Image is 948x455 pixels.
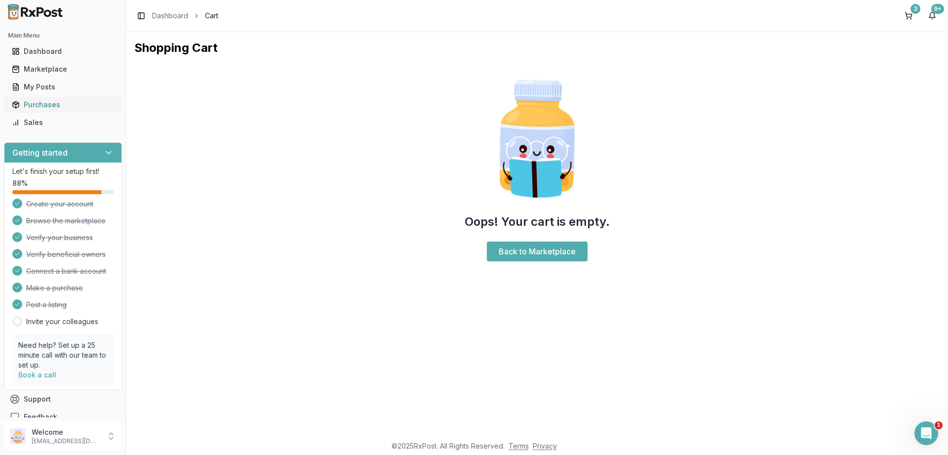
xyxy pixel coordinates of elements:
[26,266,106,276] span: Connect a bank account
[474,76,600,202] img: Smart Pill Bottle
[4,4,67,20] img: RxPost Logo
[18,340,108,370] p: Need help? Set up a 25 minute call with our team to set up.
[4,79,122,95] button: My Posts
[533,442,557,450] a: Privacy
[4,43,122,59] button: Dashboard
[12,118,114,127] div: Sales
[26,199,93,209] span: Create your account
[910,4,920,14] div: 3
[4,390,122,408] button: Support
[8,42,118,60] a: Dashboard
[12,46,114,56] div: Dashboard
[12,82,114,92] div: My Posts
[12,100,114,110] div: Purchases
[12,64,114,74] div: Marketplace
[924,8,940,24] button: 9+
[4,115,122,130] button: Sales
[152,11,218,21] nav: breadcrumb
[26,216,106,226] span: Browse the marketplace
[4,97,122,113] button: Purchases
[12,178,28,188] span: 88 %
[10,428,26,444] img: User avatar
[26,249,106,259] span: Verify beneficial owners
[32,437,100,445] p: [EMAIL_ADDRESS][DOMAIN_NAME]
[935,421,943,429] span: 1
[487,242,588,261] a: Back to Marketplace
[901,8,916,24] button: 3
[134,40,940,56] h1: Shopping Cart
[205,11,218,21] span: Cart
[8,96,118,114] a: Purchases
[509,442,529,450] a: Terms
[8,60,118,78] a: Marketplace
[26,283,83,293] span: Make a purchase
[465,214,610,230] h2: Oops! Your cart is empty.
[8,32,118,40] h2: Main Menu
[914,421,938,445] iframe: Intercom live chat
[8,114,118,131] a: Sales
[931,4,944,14] div: 9+
[4,61,122,77] button: Marketplace
[24,412,57,422] span: Feedback
[8,78,118,96] a: My Posts
[12,147,68,159] h3: Getting started
[26,317,98,327] a: Invite your colleagues
[12,166,114,176] p: Let's finish your setup first!
[32,427,100,437] p: Welcome
[18,371,56,379] a: Book a call
[4,408,122,426] button: Feedback
[26,233,93,243] span: Verify your business
[26,300,67,310] span: Post a listing
[152,11,188,21] a: Dashboard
